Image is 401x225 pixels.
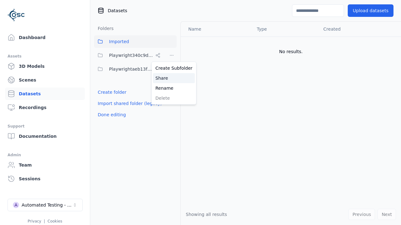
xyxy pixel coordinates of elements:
a: Create Subfolder [153,63,195,73]
a: Rename [153,83,195,93]
a: Delete [153,93,195,103]
a: Share [153,73,195,83]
